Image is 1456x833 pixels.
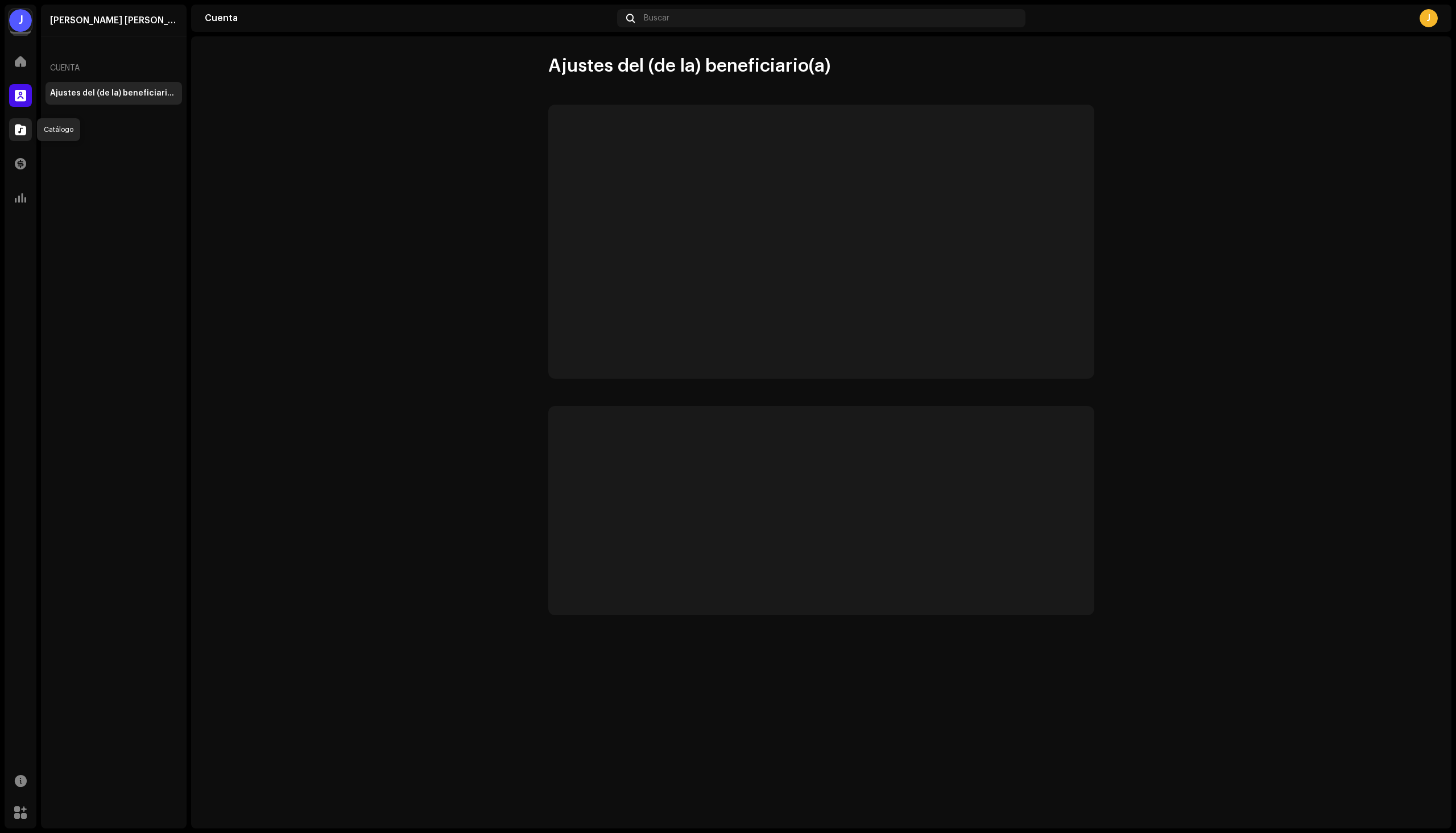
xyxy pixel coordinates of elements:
div: Ajustes del (de la) beneficiario(a) [50,89,177,98]
div: J [9,9,32,32]
div: J [1420,9,1438,27]
div: Cuenta [205,14,613,23]
re-a-nav-header: Cuenta [45,55,182,82]
re-m-nav-item: Ajustes del (de la) beneficiario(a) [45,82,182,105]
span: Buscar [644,14,669,23]
span: Ajustes del (de la) beneficiario(a) [548,55,830,77]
